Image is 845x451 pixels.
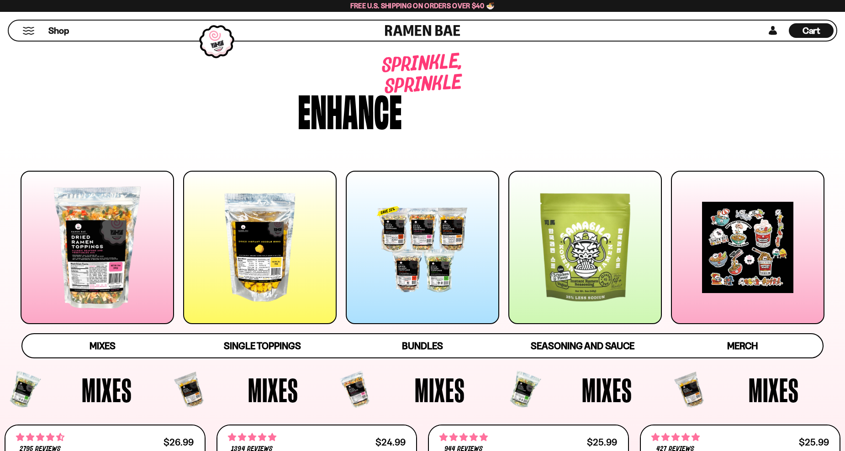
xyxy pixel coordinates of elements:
div: $24.99 [375,438,406,446]
span: Mixes [415,373,465,407]
span: Merch [727,340,758,351]
span: 4.76 stars [228,431,276,443]
span: Mixes [582,373,632,407]
span: 4.68 stars [16,431,64,443]
span: Free U.S. Shipping on Orders over $40 🍜 [350,1,495,10]
button: Mobile Menu Trigger [22,27,35,35]
a: Mixes [22,334,182,357]
span: Mixes [82,373,132,407]
span: Shop [48,25,69,37]
span: 4.75 stars [439,431,488,443]
span: Cart [803,25,820,36]
a: Single Toppings [182,334,342,357]
div: $25.99 [587,438,617,446]
span: 4.76 stars [651,431,700,443]
a: Merch [663,334,823,357]
a: Seasoning and Sauce [502,334,662,357]
span: Bundles [402,340,443,351]
span: Mixes [248,373,298,407]
div: Enhance [298,88,402,131]
a: Shop [48,23,69,38]
div: $25.99 [799,438,829,446]
span: Mixes [90,340,116,351]
span: Single Toppings [224,340,301,351]
span: Seasoning and Sauce [531,340,634,351]
div: $26.99 [164,438,194,446]
a: Bundles [343,334,502,357]
div: Cart [789,21,834,41]
span: Mixes [749,373,799,407]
